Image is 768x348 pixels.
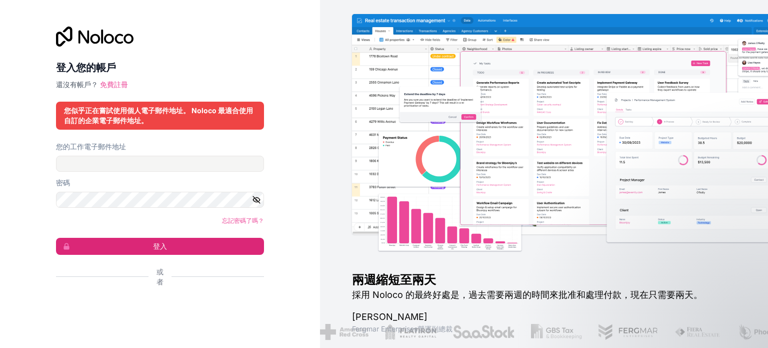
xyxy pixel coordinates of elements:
[56,192,264,208] input: 密碼
[320,324,368,340] img: /assets/american-red-cross-BAupjrZR.png
[568,273,768,343] iframe: 對講機通知訊息
[56,156,264,172] input: 電子郵件
[51,298,261,320] iframe: 「使用 Google 帳號登入」按鈕
[100,80,128,89] a: 免費註冊
[156,267,163,286] font: 或者
[56,80,98,89] font: 還沒有帳戶？
[431,324,452,333] font: 副總裁
[153,242,167,250] font: 登入
[352,311,427,322] font: [PERSON_NAME]
[352,272,436,287] font: 兩週縮短至兩天
[417,324,431,333] font: 營運
[56,178,70,187] font: 密碼
[352,324,417,333] font: Fergmar Enterprises
[352,289,702,300] font: 採用 Noloco 的最終好處是，過去需要兩週的時間來批准和處理付款，現在只需要兩天。
[222,217,264,224] a: 忘記密碼了嗎？
[56,62,116,74] font: 登入您的帳戶
[56,238,264,255] button: 登入
[56,142,126,151] font: 您的工作電子郵件地址
[64,106,253,125] font: 您似乎正在嘗試使用個人電子郵件地址。 Noloco 最適合使用自訂的企業電子郵件地址。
